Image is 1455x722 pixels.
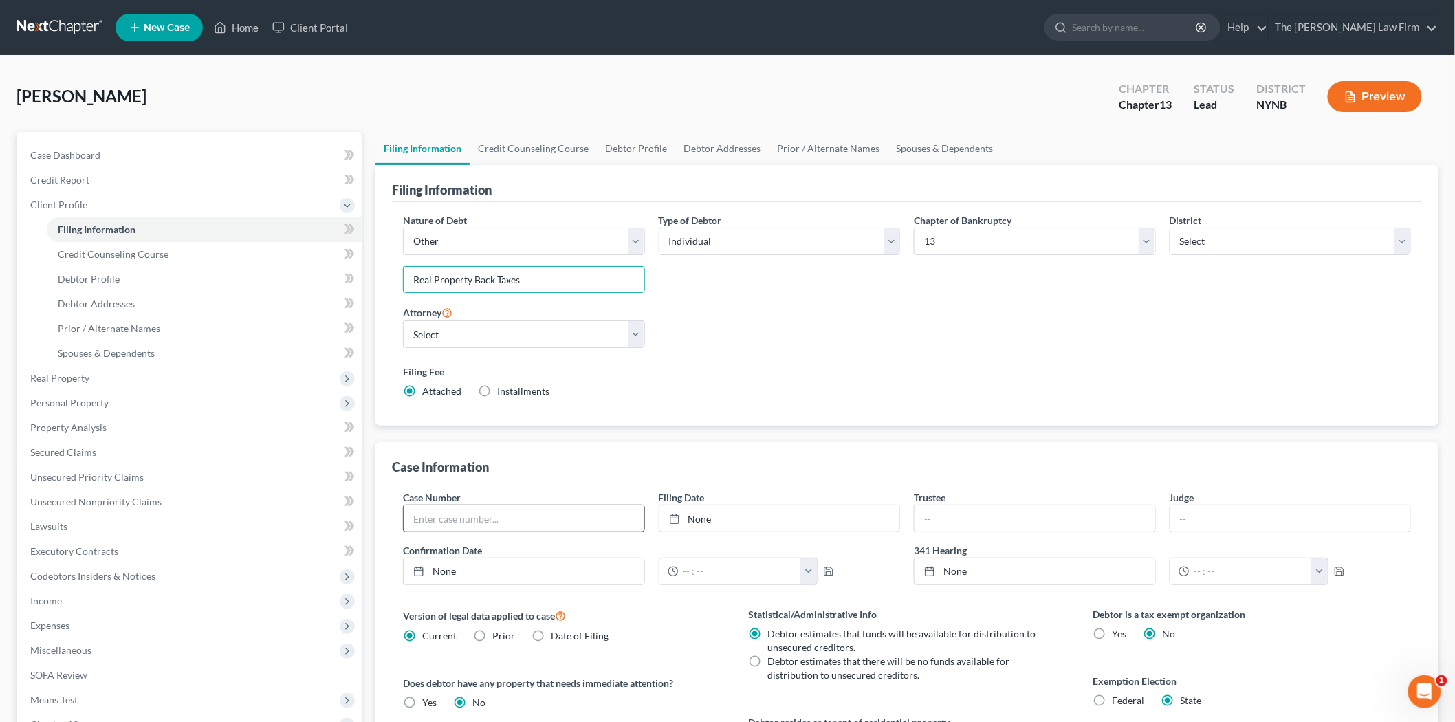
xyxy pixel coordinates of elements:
[58,322,160,334] span: Prior / Alternate Names
[1093,607,1411,622] label: Debtor is a tax exempt organization
[47,316,362,341] a: Prior / Alternate Names
[58,248,168,260] span: Credit Counseling Course
[915,505,1155,532] input: --
[30,372,89,384] span: Real Property
[497,385,549,397] span: Installments
[1119,97,1172,113] div: Chapter
[470,132,597,165] a: Credit Counseling Course
[403,676,721,690] label: Does debtor have any property that needs immediate attention?
[1170,213,1202,228] label: District
[914,213,1011,228] label: Chapter of Bankruptcy
[58,273,120,285] span: Debtor Profile
[375,132,470,165] a: Filing Information
[17,86,146,106] span: [PERSON_NAME]
[1072,14,1198,40] input: Search by name...
[19,514,362,539] a: Lawsuits
[58,347,155,359] span: Spouses & Dependents
[30,471,144,483] span: Unsecured Priority Claims
[1113,628,1127,639] span: Yes
[767,655,1009,681] span: Debtor estimates that there will be no funds available for distribution to unsecured creditors.
[1093,674,1411,688] label: Exemption Election
[914,490,945,505] label: Trustee
[1181,694,1202,706] span: State
[30,422,107,433] span: Property Analysis
[1170,505,1411,532] input: --
[422,385,461,397] span: Attached
[404,505,644,532] input: Enter case number...
[907,543,1418,558] label: 341 Hearing
[1256,97,1306,113] div: NYNB
[404,267,644,293] input: Enter other nature...
[767,628,1036,653] span: Debtor estimates that funds will be available for distribution to unsecured creditors.
[30,570,155,582] span: Codebtors Insiders & Notices
[403,304,452,320] label: Attorney
[30,446,96,458] span: Secured Claims
[144,23,190,33] span: New Case
[659,505,900,532] a: None
[392,182,492,198] div: Filing Information
[403,213,467,228] label: Nature of Debt
[403,364,1411,379] label: Filing Fee
[19,415,362,440] a: Property Analysis
[659,213,722,228] label: Type of Debtor
[403,490,461,505] label: Case Number
[1328,81,1422,112] button: Preview
[47,242,362,267] a: Credit Counseling Course
[422,697,437,708] span: Yes
[597,132,675,165] a: Debtor Profile
[675,132,769,165] a: Debtor Addresses
[30,669,87,681] span: SOFA Review
[30,595,62,606] span: Income
[47,217,362,242] a: Filing Information
[1194,81,1234,97] div: Status
[265,15,355,40] a: Client Portal
[19,168,362,193] a: Credit Report
[47,292,362,316] a: Debtor Addresses
[769,132,888,165] a: Prior / Alternate Names
[748,607,1066,622] label: Statistical/Administrative Info
[1163,628,1176,639] span: No
[396,543,907,558] label: Confirmation Date
[30,174,89,186] span: Credit Report
[551,630,609,642] span: Date of Filing
[30,694,78,705] span: Means Test
[679,558,802,584] input: -- : --
[1269,15,1438,40] a: The [PERSON_NAME] Law Firm
[1159,98,1172,111] span: 13
[19,490,362,514] a: Unsecured Nonpriority Claims
[19,539,362,564] a: Executory Contracts
[1194,97,1234,113] div: Lead
[659,490,705,505] label: Filing Date
[1408,675,1441,708] iframe: Intercom live chat
[404,558,644,584] a: None
[19,465,362,490] a: Unsecured Priority Claims
[47,341,362,366] a: Spouses & Dependents
[1221,15,1267,40] a: Help
[915,558,1155,584] a: None
[1436,675,1447,686] span: 1
[1256,81,1306,97] div: District
[1170,490,1194,505] label: Judge
[58,298,135,309] span: Debtor Addresses
[403,607,721,624] label: Version of legal data applied to case
[58,223,135,235] span: Filing Information
[30,149,100,161] span: Case Dashboard
[30,521,67,532] span: Lawsuits
[207,15,265,40] a: Home
[19,663,362,688] a: SOFA Review
[30,397,109,408] span: Personal Property
[30,644,91,656] span: Miscellaneous
[30,199,87,210] span: Client Profile
[47,267,362,292] a: Debtor Profile
[19,440,362,465] a: Secured Claims
[19,143,362,168] a: Case Dashboard
[30,496,162,507] span: Unsecured Nonpriority Claims
[1119,81,1172,97] div: Chapter
[888,132,1001,165] a: Spouses & Dependents
[392,459,489,475] div: Case Information
[472,697,485,708] span: No
[1113,694,1145,706] span: Federal
[422,630,457,642] span: Current
[30,620,69,631] span: Expenses
[492,630,515,642] span: Prior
